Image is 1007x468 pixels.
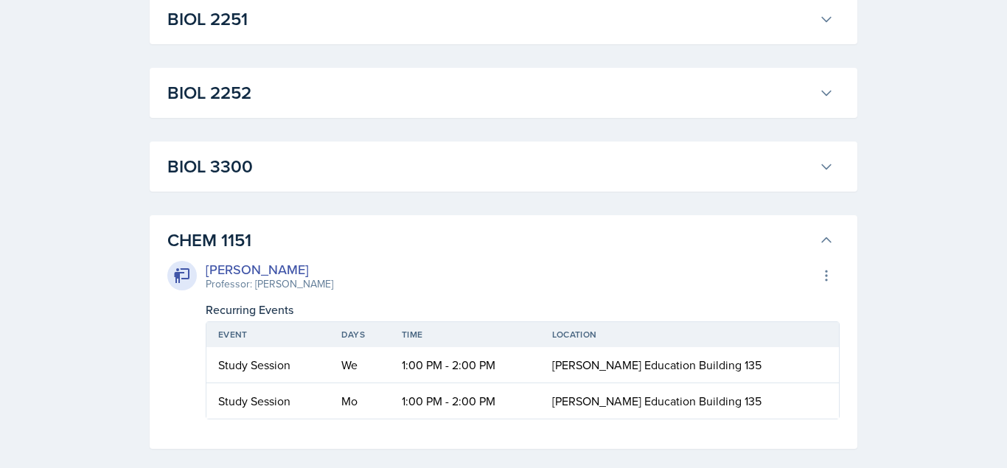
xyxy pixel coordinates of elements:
th: Location [540,322,839,347]
div: Recurring Events [206,301,840,318]
span: [PERSON_NAME] Education Building 135 [552,393,762,409]
div: [PERSON_NAME] [206,259,333,279]
td: We [330,347,390,383]
th: Days [330,322,390,347]
div: Professor: [PERSON_NAME] [206,276,333,292]
th: Time [390,322,540,347]
h3: CHEM 1151 [167,227,813,254]
button: BIOL 2251 [164,3,837,35]
h3: BIOL 2252 [167,80,813,106]
td: 1:00 PM - 2:00 PM [390,383,540,419]
td: 1:00 PM - 2:00 PM [390,347,540,383]
div: Study Session [218,392,318,410]
button: BIOL 3300 [164,150,837,183]
div: Study Session [218,356,318,374]
th: Event [206,322,330,347]
td: Mo [330,383,390,419]
button: BIOL 2252 [164,77,837,109]
h3: BIOL 3300 [167,153,813,180]
span: [PERSON_NAME] Education Building 135 [552,357,762,373]
h3: BIOL 2251 [167,6,813,32]
button: CHEM 1151 [164,224,837,256]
